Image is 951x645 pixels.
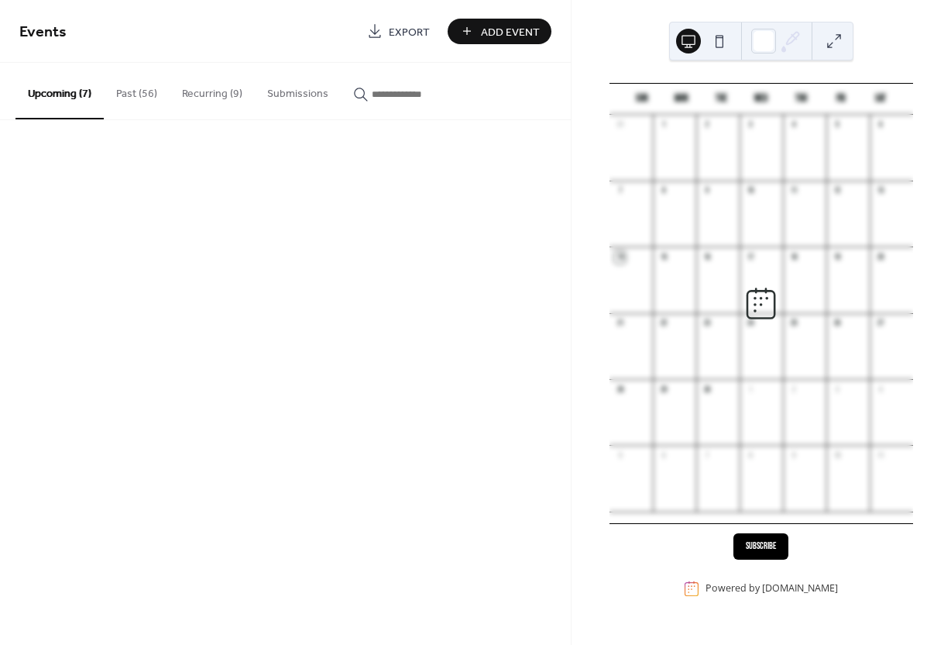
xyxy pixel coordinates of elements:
div: 3 [744,119,756,131]
div: 10 [744,185,756,197]
div: 5 [614,450,626,461]
div: 15 [657,251,669,263]
div: Mon [661,84,701,115]
button: Add Event [448,19,551,44]
div: Sun [622,84,661,115]
div: Tue [702,84,741,115]
span: Events [19,17,67,47]
div: Thu [781,84,821,115]
div: Fri [821,84,860,115]
div: 22 [657,318,669,329]
button: Past (56) [104,63,170,118]
div: 11 [874,450,886,461]
div: 4 [874,384,886,395]
span: Export [389,24,430,40]
div: 1 [744,384,756,395]
div: 16 [701,251,712,263]
a: Export [355,19,441,44]
div: 13 [874,185,886,197]
span: Add Event [481,24,540,40]
div: 7 [701,450,712,461]
div: 8 [657,185,669,197]
div: 19 [831,251,843,263]
div: 28 [614,384,626,395]
div: 18 [788,251,799,263]
div: 11 [788,185,799,197]
div: 3 [831,384,843,395]
div: 4 [788,119,799,131]
div: 6 [657,450,669,461]
div: 17 [744,251,756,263]
div: 14 [614,251,626,263]
div: 31 [614,119,626,131]
button: Subscribe [733,533,788,560]
div: 23 [701,318,712,329]
div: 2 [701,119,712,131]
div: 25 [788,318,799,329]
div: 21 [614,318,626,329]
a: [DOMAIN_NAME] [762,582,838,595]
div: 5 [831,119,843,131]
button: Recurring (9) [170,63,255,118]
div: 9 [701,185,712,197]
div: Sat [861,84,901,115]
div: 10 [831,450,843,461]
div: 6 [874,119,886,131]
div: 9 [788,450,799,461]
div: Powered by [706,582,838,595]
div: 24 [744,318,756,329]
div: 27 [874,318,886,329]
div: 8 [744,450,756,461]
button: Upcoming (7) [15,63,104,119]
div: 20 [874,251,886,263]
div: 12 [831,185,843,197]
div: 7 [614,185,626,197]
div: 26 [831,318,843,329]
div: 30 [701,384,712,395]
button: Submissions [255,63,341,118]
div: 29 [657,384,669,395]
div: Wed [741,84,781,115]
div: 1 [657,119,669,131]
div: 2 [788,384,799,395]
